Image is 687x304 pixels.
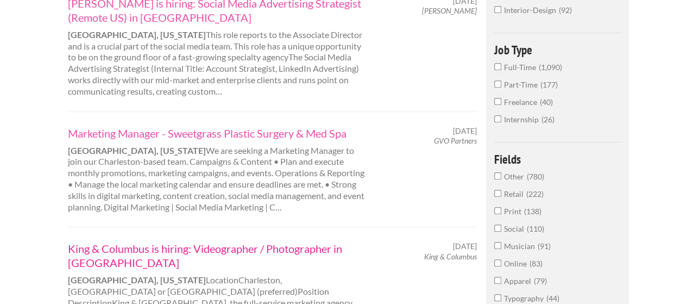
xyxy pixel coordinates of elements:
span: 1,090 [539,63,562,72]
input: interior-design92 [494,6,501,13]
strong: [GEOGRAPHIC_DATA], [US_STATE] [68,29,206,40]
span: 110 [527,224,544,233]
span: Musician [504,241,538,251]
input: Part-Time177 [494,80,501,88]
a: Marketing Manager - Sweetgrass Plastic Surgery & Med Spa [68,126,370,140]
span: interior-design [504,5,559,15]
a: King & Columbus is hiring: Videographer / Photographer in [GEOGRAPHIC_DATA] [68,241,370,270]
span: Part-Time [504,80,540,89]
em: King & Columbus [424,252,477,261]
span: 83 [530,259,543,268]
span: 91 [538,241,551,251]
h4: Fields [494,153,621,165]
span: Print [504,207,524,216]
input: Freelance40 [494,98,501,105]
span: Freelance [504,97,540,107]
input: Typography44 [494,294,501,301]
span: 222 [526,189,544,198]
input: Full-Time1,090 [494,63,501,70]
strong: [GEOGRAPHIC_DATA], [US_STATE] [68,145,206,156]
span: [DATE] [453,126,477,136]
input: Social110 [494,225,501,232]
h4: Job Type [494,44,621,56]
span: 177 [540,80,558,89]
span: Typography [504,294,546,303]
span: Internship [504,115,541,124]
span: Other [504,172,527,181]
em: [PERSON_NAME] [422,6,477,15]
span: 26 [541,115,554,124]
span: 44 [546,294,559,303]
span: 79 [534,276,547,286]
div: We are seeking a Marketing Manager to join our Charleston-based team. Campaigns & Content • Plan ... [59,126,380,213]
span: 92 [559,5,572,15]
span: 138 [524,207,541,216]
span: Online [504,259,530,268]
strong: [GEOGRAPHIC_DATA], [US_STATE] [68,275,206,285]
input: Internship26 [494,115,501,122]
span: Full-Time [504,63,539,72]
span: Apparel [504,276,534,286]
input: Apparel79 [494,277,501,284]
input: Print138 [494,207,501,214]
span: Social [504,224,527,233]
input: Online83 [494,259,501,266]
input: Musician91 [494,242,501,249]
input: Other780 [494,172,501,179]
span: 40 [540,97,553,107]
span: Retail [504,189,526,198]
span: [DATE] [453,241,477,251]
em: GVO Partners [434,136,477,145]
span: 780 [527,172,544,181]
input: Retail222 [494,190,501,197]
